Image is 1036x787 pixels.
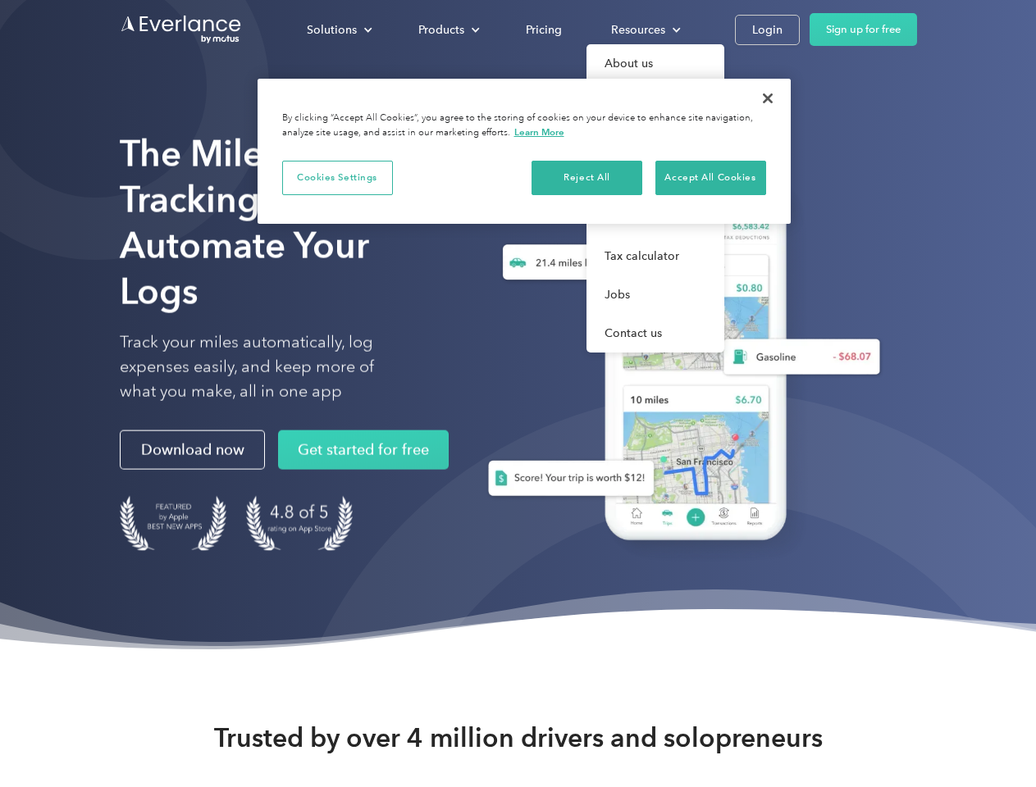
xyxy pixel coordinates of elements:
[418,20,464,40] div: Products
[402,16,493,44] div: Products
[655,161,766,195] button: Accept All Cookies
[509,16,578,44] a: Pricing
[514,126,564,138] a: More information about your privacy, opens in a new tab
[214,721,823,754] strong: Trusted by over 4 million drivers and solopreneurs
[810,13,917,46] a: Sign up for free
[120,330,413,404] p: Track your miles automatically, log expenses easily, and keep more of what you make, all in one app
[750,80,786,116] button: Close
[586,314,724,353] a: Contact us
[735,15,800,45] a: Login
[290,16,386,44] div: Solutions
[307,20,357,40] div: Solutions
[586,275,724,314] a: Jobs
[586,237,724,275] a: Tax calculator
[282,111,766,140] div: By clicking “Accept All Cookies”, you agree to the storing of cookies on your device to enhance s...
[611,20,665,40] div: Resources
[526,20,562,40] div: Pricing
[595,16,694,44] div: Resources
[586,44,724,83] a: About us
[120,430,265,470] a: Download now
[462,156,893,565] img: Everlance, mileage tracker app, expense tracking app
[586,44,724,353] nav: Resources
[120,14,243,45] a: Go to homepage
[752,20,783,40] div: Login
[532,161,642,195] button: Reject All
[246,496,353,551] img: 4.9 out of 5 stars on the app store
[278,430,449,470] a: Get started for free
[120,496,226,551] img: Badge for Featured by Apple Best New Apps
[258,79,791,224] div: Privacy
[282,161,393,195] button: Cookies Settings
[258,79,791,224] div: Cookie banner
